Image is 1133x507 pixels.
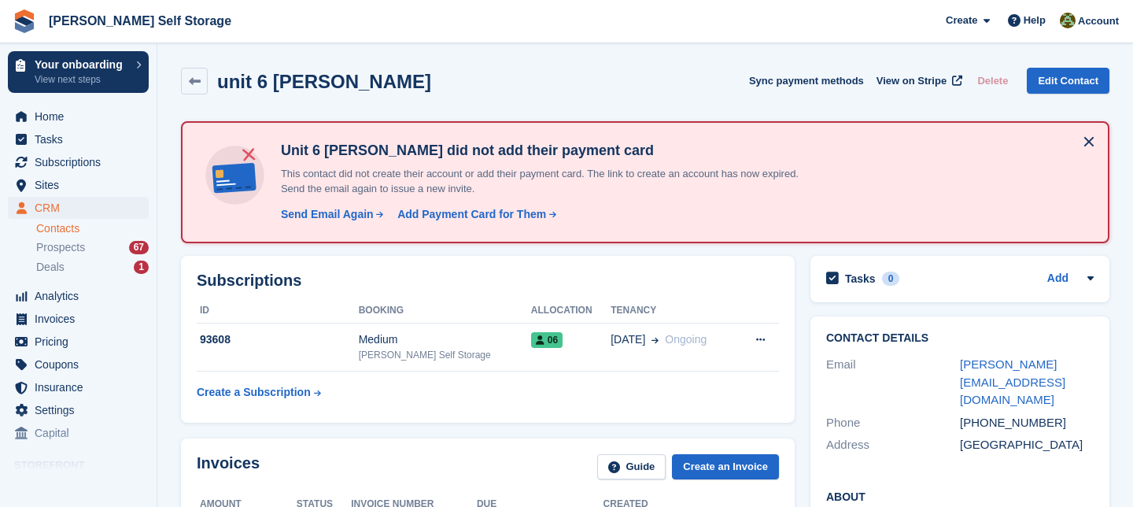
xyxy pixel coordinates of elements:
th: Booking [359,298,531,324]
th: Allocation [531,298,611,324]
span: Insurance [35,376,129,398]
div: 67 [129,241,149,254]
span: Ongoing [665,333,707,346]
div: Address [826,436,960,454]
a: menu [8,285,149,307]
div: Medium [359,331,531,348]
a: Your onboarding View next steps [8,51,149,93]
h2: Contact Details [826,332,1094,345]
div: Email [826,356,960,409]
a: Contacts [36,221,149,236]
h2: Tasks [845,272,876,286]
a: menu [8,197,149,219]
a: menu [8,376,149,398]
a: menu [8,105,149,128]
span: Invoices [35,308,129,330]
span: Account [1078,13,1119,29]
h2: About [826,488,1094,504]
span: Storefront [14,457,157,473]
span: Capital [35,422,129,444]
a: Deals 1 [36,259,149,276]
p: This contact did not create their account or add their payment card. The link to create an accoun... [275,166,825,197]
span: Help [1024,13,1046,28]
h2: unit 6 [PERSON_NAME] [217,71,431,92]
a: Add Payment Card for Them [391,206,558,223]
p: View next steps [35,72,128,87]
button: Delete [971,68,1014,94]
a: menu [8,308,149,330]
div: [PERSON_NAME] Self Storage [359,348,531,362]
a: Guide [597,454,666,480]
span: 06 [531,332,563,348]
button: Sync payment methods [749,68,864,94]
div: Phone [826,414,960,432]
a: Prospects 67 [36,239,149,256]
img: stora-icon-8386f47178a22dfd0bd8f6a31ec36ba5ce8667c1dd55bd0f319d3a0aa187defe.svg [13,9,36,33]
span: Prospects [36,240,85,255]
th: ID [197,298,359,324]
p: Your onboarding [35,59,128,70]
span: Subscriptions [35,151,129,173]
h2: Invoices [197,454,260,480]
div: 0 [882,272,900,286]
span: Analytics [35,285,129,307]
a: menu [8,331,149,353]
span: Tasks [35,128,129,150]
span: Home [35,105,129,128]
div: 1 [134,261,149,274]
a: View on Stripe [870,68,965,94]
span: Sites [35,174,129,196]
span: Create [946,13,977,28]
span: View on Stripe [877,73,947,89]
a: [PERSON_NAME][EMAIL_ADDRESS][DOMAIN_NAME] [960,357,1065,406]
div: Create a Subscription [197,384,311,401]
img: no-card-linked-e7822e413c904bf8b177c4d89f31251c4716f9871600ec3ca5bfc59e148c83f4.svg [201,142,268,209]
a: Add [1047,270,1068,288]
div: Send Email Again [281,206,374,223]
span: [DATE] [611,331,645,348]
div: [GEOGRAPHIC_DATA] [960,436,1094,454]
div: 93608 [197,331,359,348]
a: menu [8,174,149,196]
img: Karl [1060,13,1076,28]
a: menu [8,422,149,444]
a: Edit Contact [1027,68,1109,94]
a: menu [8,399,149,421]
h4: Unit 6 [PERSON_NAME] did not add their payment card [275,142,825,160]
th: Tenancy [611,298,736,324]
span: Deals [36,260,65,275]
a: menu [8,353,149,376]
span: Pricing [35,331,129,353]
a: menu [8,128,149,150]
div: Add Payment Card for Them [397,206,546,223]
a: menu [8,151,149,173]
a: [PERSON_NAME] Self Storage [42,8,238,34]
a: Create a Subscription [197,378,321,407]
div: [PHONE_NUMBER] [960,414,1094,432]
span: Coupons [35,353,129,376]
h2: Subscriptions [197,272,779,290]
span: CRM [35,197,129,219]
a: Create an Invoice [672,454,779,480]
span: Settings [35,399,129,421]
